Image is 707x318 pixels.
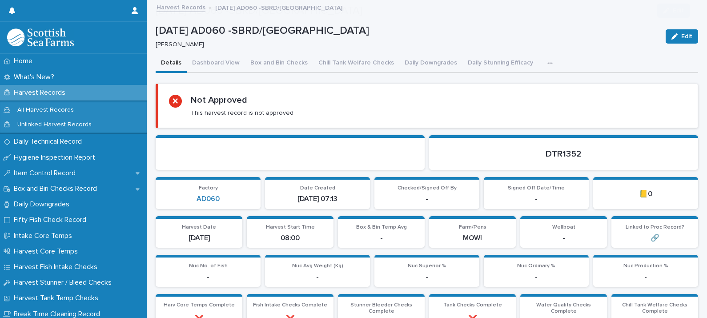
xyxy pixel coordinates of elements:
p: - [489,273,583,282]
p: Fifty Fish Check Record [10,216,93,224]
span: Harvest Date [182,225,216,230]
span: Wellboat [552,225,575,230]
button: Box and Bin Checks [245,54,313,73]
p: Harvest Core Temps [10,247,85,256]
p: Hygiene Inspection Report [10,153,102,162]
p: Daily Downgrades [10,200,76,209]
img: mMrefqRFQpe26GRNOUkG [7,28,74,46]
p: Intake Core Temps [10,232,79,240]
span: Farm/Pens [459,225,486,230]
p: - [526,234,602,242]
h2: Not Approved [191,95,247,105]
span: Chill Tank Welfare Checks Complete [622,302,687,314]
span: Edit [681,33,692,40]
p: 🔗 [617,234,693,242]
p: - [380,273,474,282]
button: Daily Stunning Efficacy [462,54,538,73]
span: Harv Core Temps Complete [164,302,235,308]
p: 📒0 [599,190,693,198]
button: Details [156,54,187,73]
p: Harvest Fish Intake Checks [10,263,104,271]
span: Date Created [300,185,335,191]
a: AD060 [197,195,220,203]
span: Factory [199,185,218,191]
p: All Harvest Records [10,106,81,114]
p: [PERSON_NAME] [156,41,655,48]
button: Chill Tank Welfare Checks [313,54,399,73]
span: Linked to Proc Record? [626,225,684,230]
p: - [489,195,583,203]
span: Fish Intake Checks Complete [253,302,327,308]
p: [DATE] AD060 -SBRD/[GEOGRAPHIC_DATA] [156,24,659,37]
p: Harvest Stunner / Bleed Checks [10,278,119,287]
span: Nuc Superior % [408,263,446,269]
span: Tank Checks Complete [443,302,502,308]
button: Daily Downgrades [399,54,462,73]
p: Item Control Record [10,169,83,177]
span: Nuc Production % [623,263,668,269]
button: Edit [666,29,698,44]
p: - [161,273,255,282]
p: - [343,234,419,242]
p: Home [10,57,40,65]
p: What's New? [10,73,61,81]
p: Harvest Tank Temp Checks [10,294,105,302]
p: Box and Bin Checks Record [10,185,104,193]
span: Nuc No. of Fish [189,263,228,269]
p: MOWI [434,234,510,242]
span: Nuc Ordinary % [517,263,555,269]
p: Unlinked Harvest Records [10,121,99,129]
p: [DATE] AD060 -SBRD/[GEOGRAPHIC_DATA] [215,2,342,12]
span: Stunner Bleeder Checks Complete [350,302,412,314]
span: Signed Off Date/Time [508,185,565,191]
p: This harvest record is not approved [191,109,293,117]
p: - [270,273,365,282]
span: Nuc Avg Weight (Kg) [292,263,343,269]
p: [DATE] [161,234,237,242]
p: [DATE] 07:13 [270,195,365,203]
span: Box & Bin Temp Avg [356,225,407,230]
p: DTR1352 [440,149,687,159]
p: - [599,273,693,282]
span: Harvest Start Time [266,225,315,230]
a: Harvest Records [157,2,205,12]
p: Daily Technical Record [10,137,89,146]
p: 08:00 [252,234,328,242]
p: - [380,195,474,203]
p: Harvest Records [10,89,72,97]
span: Checked/Signed Off By [398,185,457,191]
span: Water Quality Checks Complete [536,302,591,314]
button: Dashboard View [187,54,245,73]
